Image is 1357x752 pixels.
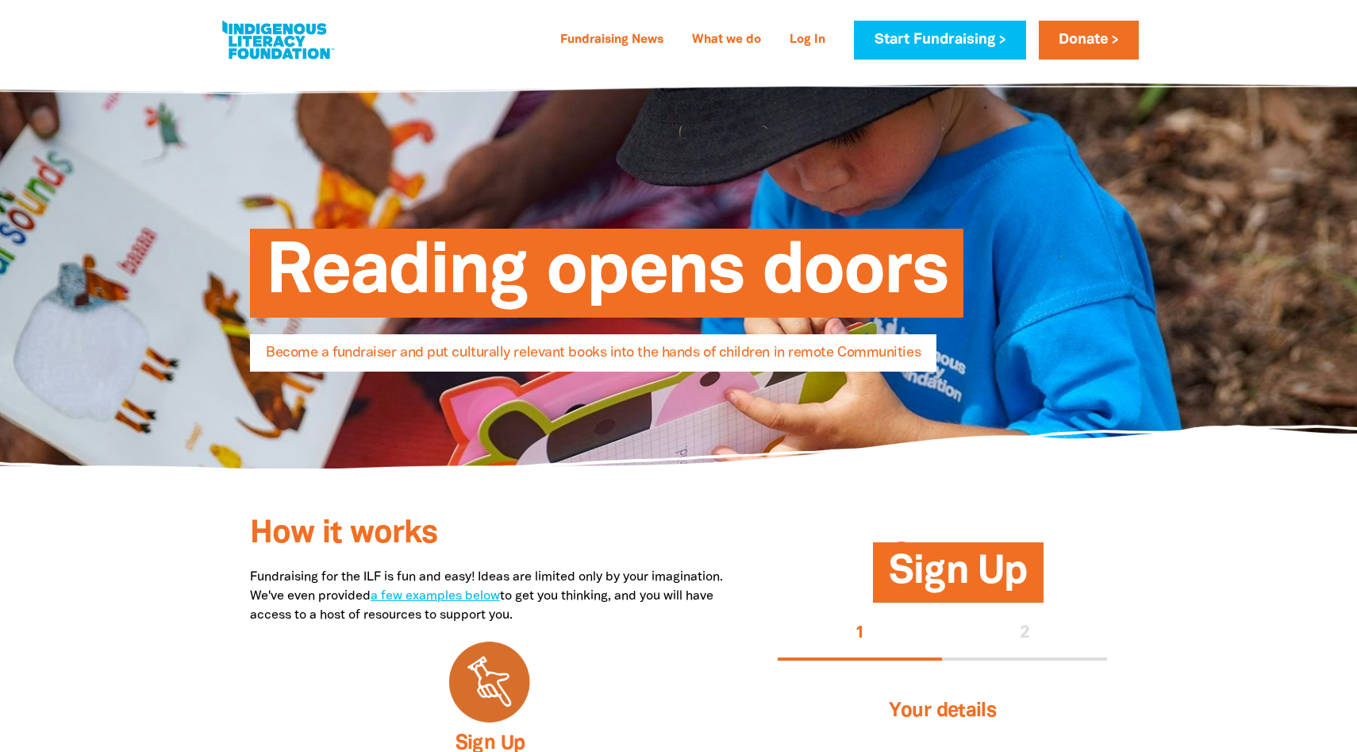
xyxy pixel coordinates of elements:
[266,346,921,372] span: Become a fundraiser and put culturally relevant books into the hands of children in remote Commun...
[371,591,500,602] a: a few examples below
[780,28,835,53] a: Log In
[1039,21,1139,60] a: Donate
[250,568,730,625] p: Fundraising for the ILF is fun and easy! Ideas are limited only by your imagination. We've even p...
[266,241,948,318] span: Reading opens doors
[682,28,771,53] a: What we do
[797,680,1088,743] h3: Your details
[854,21,1025,60] a: Start Fundraising
[250,519,437,549] span: How it works
[889,554,1027,603] span: Sign Up
[551,28,673,53] a: Fundraising News
[778,609,943,660] button: Stage 1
